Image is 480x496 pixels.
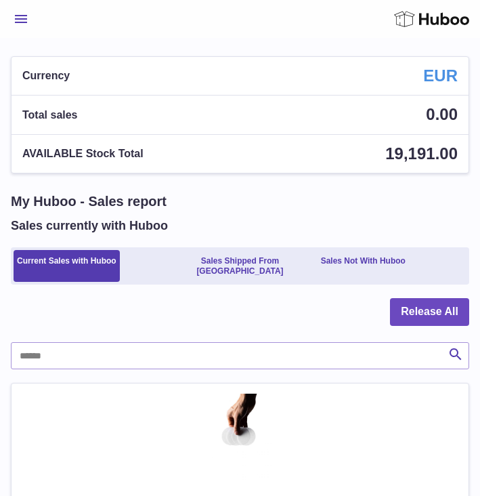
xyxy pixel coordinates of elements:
strong: EUR [423,65,458,87]
span: AVAILABLE Stock Total [22,146,144,161]
a: Sales Shipped From [GEOGRAPHIC_DATA] [165,250,314,282]
button: Release All [390,298,469,326]
a: AVAILABLE Stock Total 19,191.00 [12,135,468,173]
span: Currency [22,68,70,83]
span: 19,191.00 [385,144,458,163]
span: Total sales [22,108,78,123]
span: 0.00 [426,105,458,123]
a: Total sales 0.00 [12,96,468,133]
h2: Sales currently with Huboo [11,218,168,234]
a: Sales Not With Huboo [318,250,409,282]
h1: My Huboo - Sales report [11,192,469,211]
img: 1742782131.jpeg [206,394,274,484]
a: Current Sales with Huboo [14,250,120,282]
